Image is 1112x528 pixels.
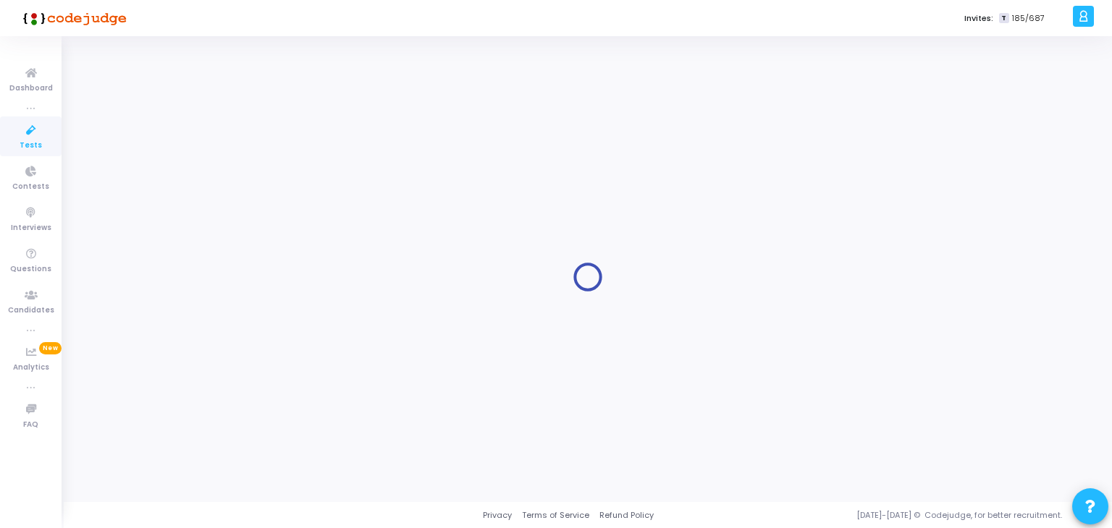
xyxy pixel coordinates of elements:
span: Analytics [13,362,49,374]
span: Questions [10,263,51,276]
span: Contests [12,181,49,193]
span: FAQ [23,419,38,431]
span: New [39,342,62,354]
span: Candidates [8,305,54,317]
span: Tests [20,140,42,152]
span: Interviews [11,222,51,234]
a: Privacy [483,509,512,521]
a: Terms of Service [522,509,589,521]
span: Dashboard [9,82,53,95]
span: 185/687 [1012,12,1045,25]
div: [DATE]-[DATE] © Codejudge, for better recruitment. [654,509,1094,521]
span: T [999,13,1008,24]
a: Refund Policy [599,509,654,521]
label: Invites: [964,12,993,25]
img: logo [18,4,127,33]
